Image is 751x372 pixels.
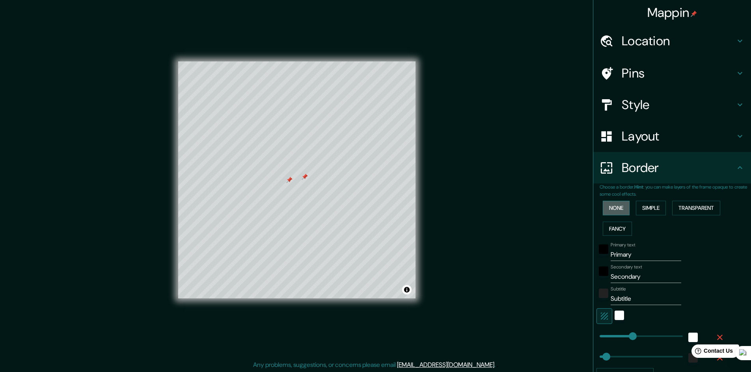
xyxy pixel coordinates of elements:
iframe: Help widget launcher [681,341,742,363]
button: Fancy [603,222,632,236]
button: black [599,244,608,254]
img: pin-icon.png [691,11,697,17]
p: Any problems, suggestions, or concerns please email . [253,360,496,370]
button: black [599,267,608,276]
button: white [615,311,624,320]
div: Border [593,152,751,183]
button: color-222222 [599,289,608,298]
button: white [688,333,698,342]
a: [EMAIL_ADDRESS][DOMAIN_NAME] [397,361,494,369]
h4: Pins [622,65,735,81]
h4: Layout [622,128,735,144]
div: Layout [593,120,751,152]
label: Primary text [611,242,635,248]
div: Style [593,89,751,120]
button: Simple [636,201,666,215]
label: Subtitle [611,286,626,292]
h4: Mappin [647,5,697,20]
button: None [603,201,630,215]
button: Toggle attribution [402,285,412,294]
div: Pins [593,57,751,89]
div: Location [593,25,751,57]
button: Transparent [672,201,720,215]
div: . [497,360,498,370]
h4: Border [622,160,735,176]
div: . [496,360,497,370]
label: Secondary text [611,264,642,270]
p: Choose a border. : you can make layers of the frame opaque to create some cool effects. [600,183,751,198]
h4: Style [622,97,735,113]
b: Hint [634,184,643,190]
h4: Location [622,33,735,49]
